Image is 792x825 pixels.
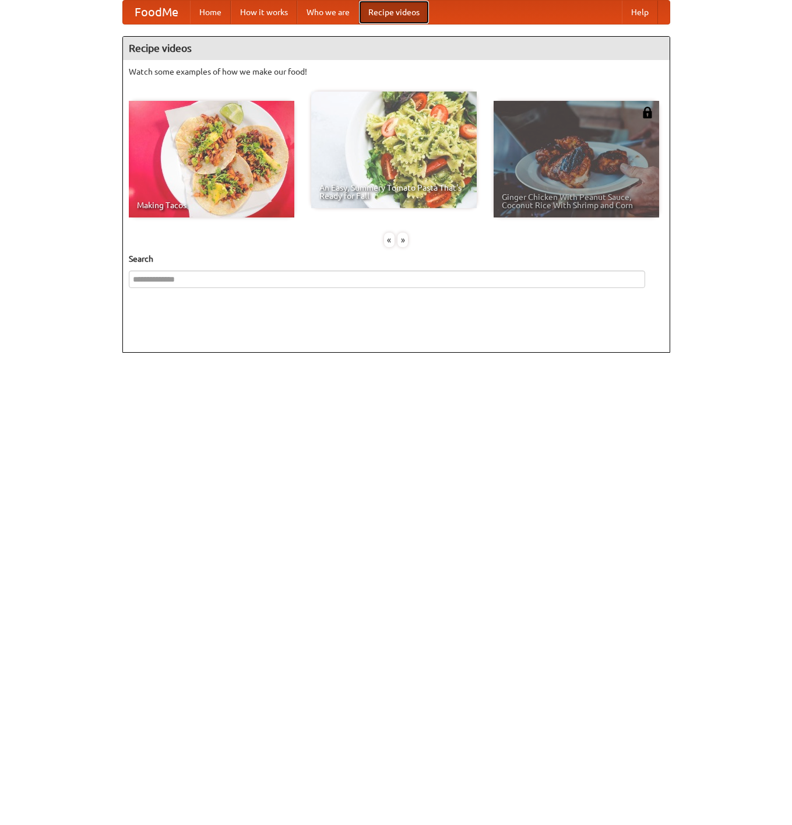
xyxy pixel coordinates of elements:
a: Making Tacos [129,101,294,217]
img: 483408.png [642,107,653,118]
p: Watch some examples of how we make our food! [129,66,664,78]
a: FoodMe [123,1,190,24]
div: « [384,233,395,247]
h5: Search [129,253,664,265]
a: Help [622,1,658,24]
a: An Easy, Summery Tomato Pasta That's Ready for Fall [311,92,477,208]
div: » [397,233,408,247]
a: Recipe videos [359,1,429,24]
span: An Easy, Summery Tomato Pasta That's Ready for Fall [319,184,469,200]
a: Who we are [297,1,359,24]
a: How it works [231,1,297,24]
a: Home [190,1,231,24]
span: Making Tacos [137,201,286,209]
h4: Recipe videos [123,37,670,60]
